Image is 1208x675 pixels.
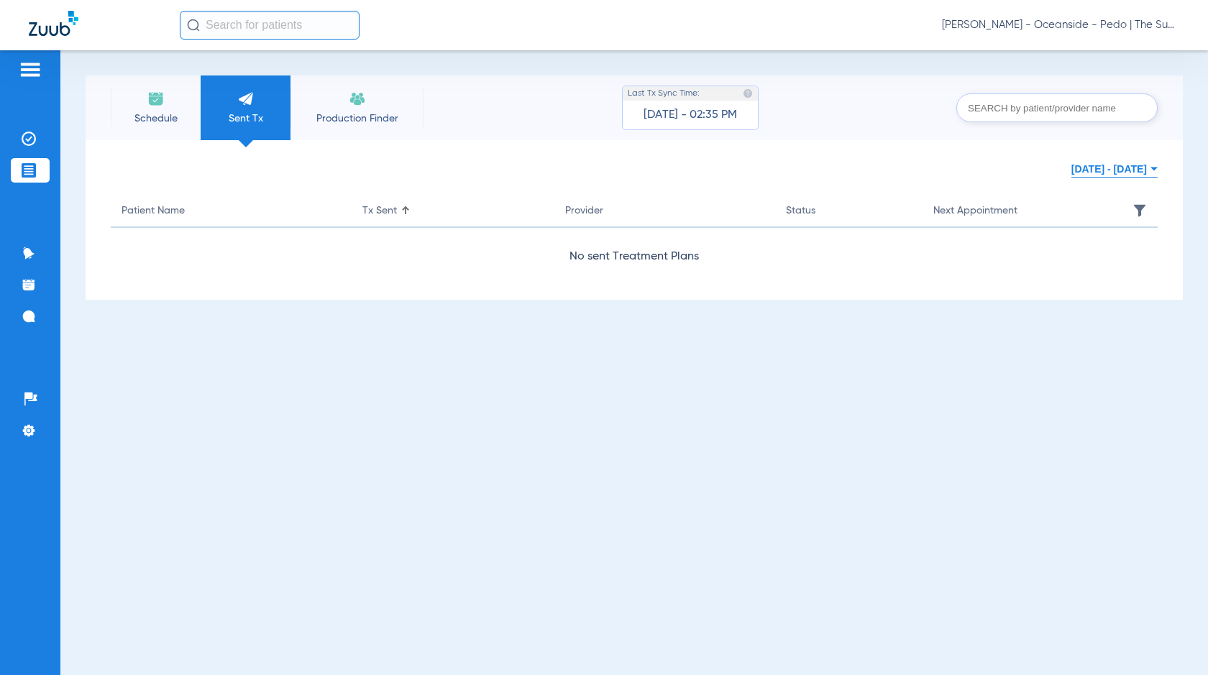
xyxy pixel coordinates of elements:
[111,249,1158,264] span: No sent Treatment Plans
[122,203,341,219] div: Patient Name
[565,203,764,219] div: Provider
[933,203,1115,219] div: Next Appointment
[1136,606,1208,675] iframe: Chat Widget
[301,111,413,126] span: Production Finder
[786,203,912,219] div: Status
[211,111,280,126] span: Sent Tx
[956,93,1158,122] input: SEARCH by patient/provider name
[644,108,737,122] span: [DATE] - 02:35 PM
[349,90,366,107] img: Recare
[942,18,1179,32] span: [PERSON_NAME] - Oceanside - Pedo | The Super Dentists
[1071,155,1158,183] button: [DATE] - [DATE]
[29,11,78,36] img: Zuub Logo
[628,86,700,101] span: Last Tx Sync Time:
[565,203,603,219] div: Provider
[180,11,360,40] input: Search for patients
[237,90,255,107] img: Sent Tx
[743,88,753,98] img: last sync help info
[1132,203,1147,218] img: filter.svg
[933,203,1017,219] div: Next Appointment
[122,203,185,219] div: Patient Name
[362,203,397,219] div: Tx Sent
[362,203,544,219] div: Tx Sent
[187,19,200,32] img: Search Icon
[147,90,165,107] img: Schedule
[122,111,190,126] span: Schedule
[786,203,815,219] div: Status
[19,61,42,78] img: hamburger-icon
